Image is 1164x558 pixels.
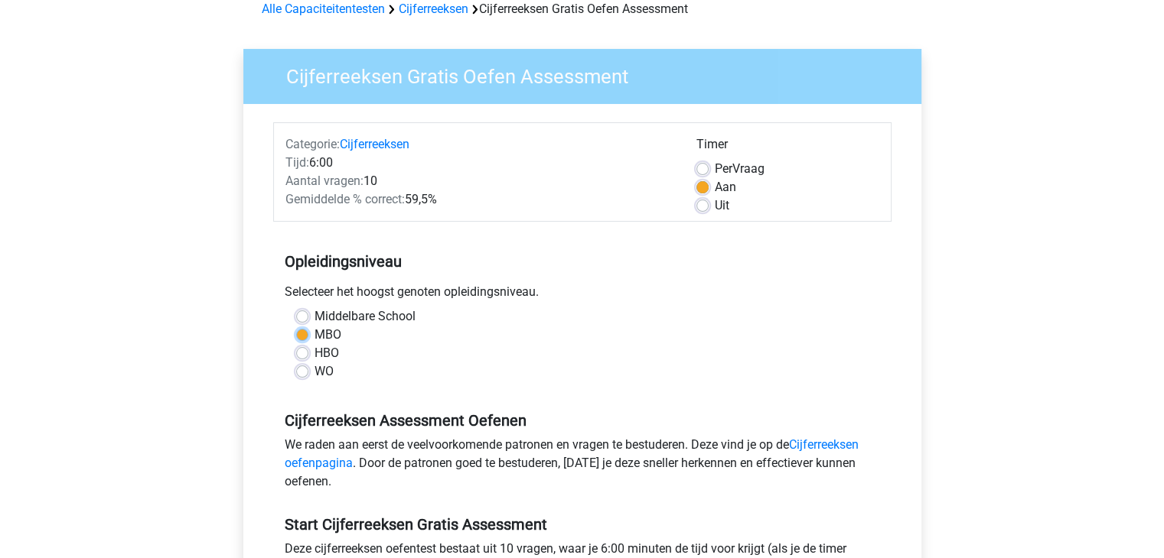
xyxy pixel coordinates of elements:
span: Tijd: [285,155,309,170]
div: We raden aan eerst de veelvoorkomende patronen en vragen te bestuderen. Deze vind je op de . Door... [273,436,892,497]
label: Vraag [715,160,765,178]
label: Uit [715,196,729,215]
label: MBO [315,326,341,344]
h5: Cijferreeksen Assessment Oefenen [285,411,880,430]
h3: Cijferreeksen Gratis Oefen Assessment [268,59,910,89]
span: Gemiddelde % correct: [285,192,405,206]
div: 10 [274,172,685,190]
h5: Start Cijferreeksen Gratis Assessment [285,515,880,534]
div: 6:00 [274,154,685,172]
div: Selecteer het hoogst genoten opleidingsniveau. [273,283,892,307]
span: Aantal vragen: [285,174,364,188]
div: Timer [696,135,879,160]
label: HBO [315,344,339,362]
div: 59,5% [274,190,685,209]
label: WO [315,362,334,381]
a: Cijferreeksen [340,137,409,151]
label: Aan [715,178,736,196]
span: Per [715,161,732,176]
span: Categorie: [285,137,340,151]
h5: Opleidingsniveau [285,246,880,277]
a: Cijferreeksen [399,2,468,16]
a: Alle Capaciteitentesten [262,2,385,16]
label: Middelbare School [315,307,416,326]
